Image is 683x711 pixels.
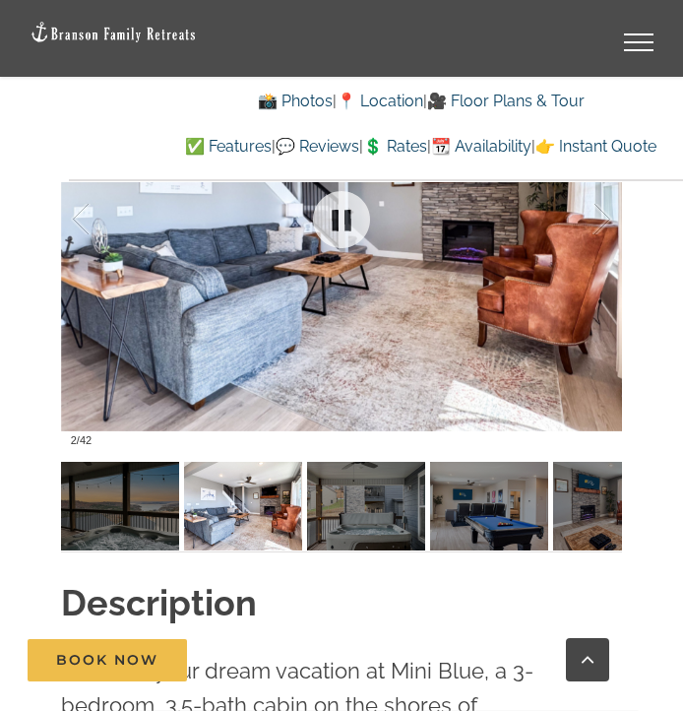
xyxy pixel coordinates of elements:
[185,137,272,156] a: ✅ Features
[535,137,656,156] a: 👉 Instant Quote
[61,462,179,550] img: Out-of-the-Blue-at-Table-Rock-Lake-Branson-Missouri-1311-Edit-scaled.jpg-nggid042292-ngg0dyn-120x...
[337,92,423,110] a: 📍 Location
[276,137,359,156] a: 💬 Reviews
[184,462,302,550] img: Out-of-the-Blue-at-Table-Rock-Lake-3009-scaled.jpg-nggid042978-ngg0dyn-120x90-00f0w010c011r110f11...
[258,92,333,110] a: 📸 Photos
[307,462,425,550] img: Out-of-the-Blue-at-Table-Rock-Lake-Branson-Missouri-1310-scaled.jpg-nggid042291-ngg0dyn-120x90-00...
[28,639,187,681] a: Book Now
[363,137,427,156] a: 💲 Rates
[431,137,531,156] a: 📆 Availability
[430,462,548,550] img: Out-of-the-Blue-at-Table-Rock-Lake-3007-Edit-scaled.jpg-nggid042967-ngg0dyn-120x90-00f0w010c011r1...
[56,652,158,669] span: Book Now
[553,462,671,550] img: Out-of-the-Blue-at-Table-Rock-Lake-3010-Edit-scaled.jpg-nggid042969-ngg0dyn-120x90-00f0w010c011r1...
[61,582,257,623] strong: Description
[30,21,197,43] img: Branson Family Retreats Logo
[599,33,678,51] a: Toggle Menu
[427,92,585,110] a: 🎥 Floor Plans & Tour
